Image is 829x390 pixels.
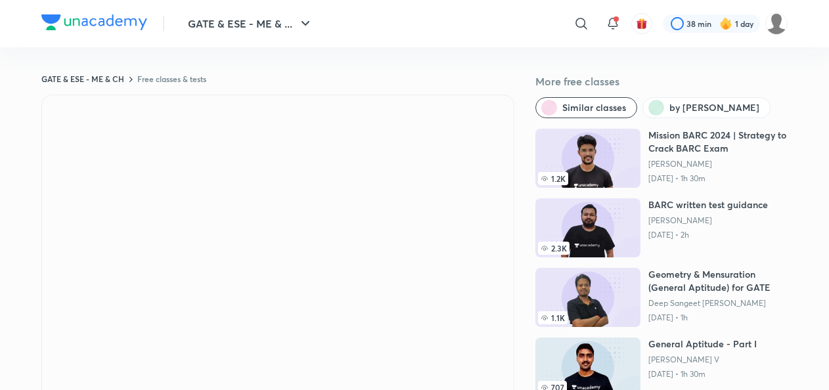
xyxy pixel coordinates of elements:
h6: BARC written test guidance [648,198,768,211]
p: [DATE] • 2h [648,230,768,240]
span: 1.2K [538,172,568,185]
a: Free classes & tests [137,74,206,84]
button: GATE & ESE - ME & ... [180,11,321,37]
button: Similar classes [535,97,637,118]
img: Aditi [765,12,788,35]
a: [PERSON_NAME] [648,215,768,226]
p: [DATE] • 1h 30m [648,173,788,184]
button: avatar [631,13,652,34]
span: by Devendra Poonia [669,101,759,114]
p: [DATE] • 1h 30m [648,369,757,379]
span: 1.1K [538,311,568,324]
img: Company Logo [41,14,147,30]
a: Company Logo [41,14,147,33]
a: [PERSON_NAME] V [648,355,757,365]
a: [PERSON_NAME] [648,159,788,169]
a: Deep Sangeet [PERSON_NAME] [648,298,788,309]
h6: General Aptitude - Part I [648,337,757,351]
span: Similar classes [562,101,626,114]
img: avatar [636,18,648,30]
h6: Mission BARC 2024 | Strategy to Crack BARC Exam [648,129,788,155]
span: 2.3K [538,242,570,255]
img: streak [719,17,732,30]
button: by Devendra Poonia [642,97,771,118]
a: GATE & ESE - ME & CH [41,74,124,84]
p: [DATE] • 1h [648,313,788,323]
h5: More free classes [535,74,788,89]
h6: Geometry & Mensuration (General Aptitude) for GATE [648,268,788,294]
